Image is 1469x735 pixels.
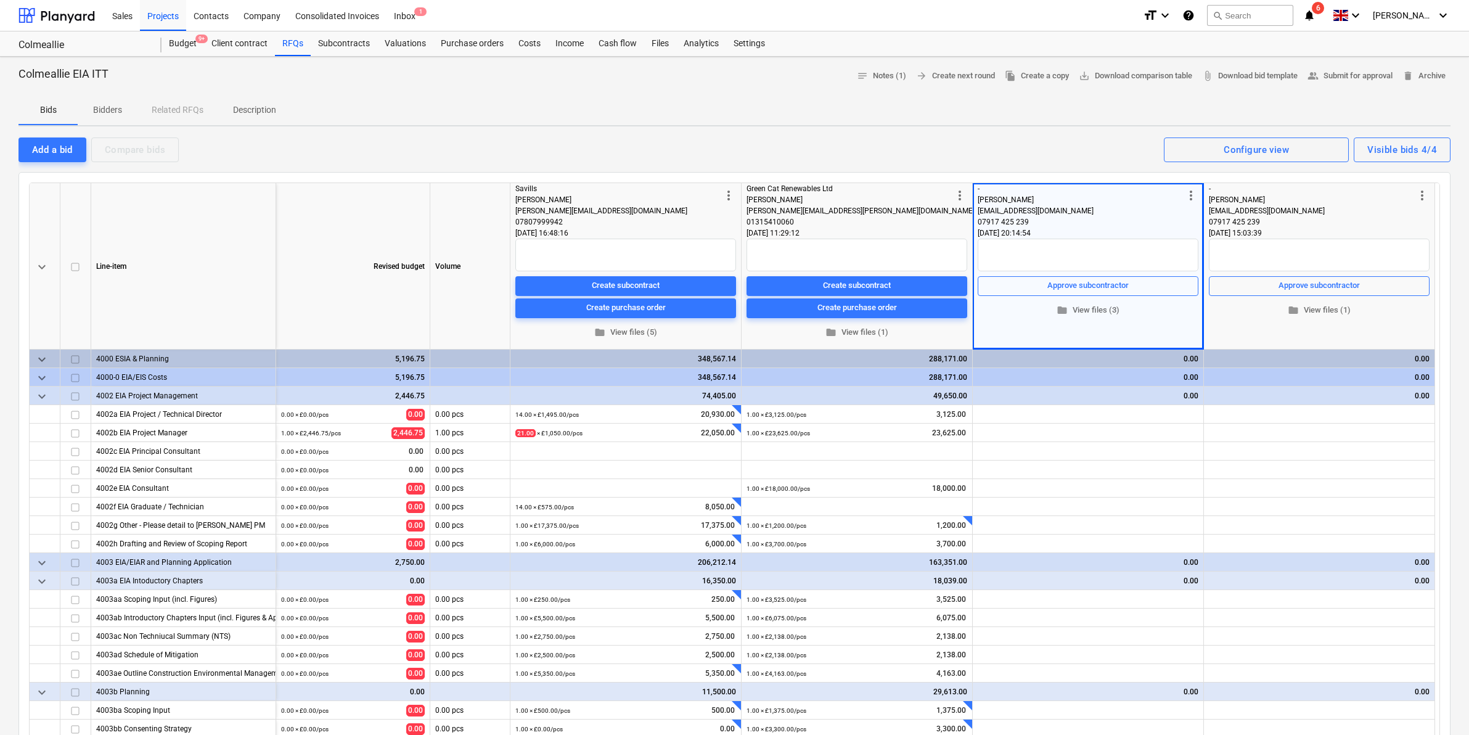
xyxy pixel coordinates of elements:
[719,724,736,734] span: 0.00
[983,303,1193,317] span: View files (3)
[96,646,271,663] div: 4003ad Schedule of Mitigation
[586,301,666,315] div: Create purchase order
[430,627,510,646] div: 0.00 pcs
[414,7,427,16] span: 1
[515,726,563,733] small: 1.00 × £0.00 / pcs
[747,670,806,677] small: 1.00 × £4,163.00 / pcs
[377,31,433,56] a: Valuations
[391,427,425,439] span: 2,446.75
[747,411,806,418] small: 1.00 × £3,125.00 / pcs
[515,216,721,228] div: 07807999942
[281,633,329,640] small: 0.00 × £0.00 / pcs
[594,327,605,338] span: folder
[406,483,425,495] span: 0.00
[430,424,510,442] div: 1.00 pcs
[1415,188,1430,203] span: more_vert
[33,104,63,117] p: Bids
[35,556,49,570] span: keyboard_arrow_down
[515,183,721,194] div: Savills
[281,652,329,659] small: 0.00 × £0.00 / pcs
[204,31,275,56] a: Client contract
[515,652,575,659] small: 1.00 × £2,500.00 / pcs
[515,683,736,701] div: 11,500.00
[430,183,510,350] div: Volume
[978,683,1198,701] div: 0.00
[96,590,271,608] div: 4003aa Scoping Input (incl. Figures)
[406,723,425,735] span: 0.00
[281,726,329,733] small: 0.00 × £0.00 / pcs
[281,707,329,714] small: 0.00 × £0.00 / pcs
[515,633,575,640] small: 1.00 × £2,750.00 / pcs
[747,615,806,622] small: 1.00 × £6,075.00 / pcs
[281,522,329,529] small: 0.00 × £0.00 / pcs
[747,633,806,640] small: 1.00 × £2,138.00 / pcs
[825,327,837,338] span: folder
[935,594,967,605] span: 3,525.00
[978,350,1198,368] div: 0.00
[591,31,644,56] a: Cash flow
[96,664,271,682] div: 4003ae Outline Construction Environmental Management Plan (CEMP)
[747,368,967,387] div: 288,171.00
[281,350,425,368] div: 5,196.75
[747,387,967,405] div: 49,650.00
[281,485,329,492] small: 0.00 × £0.00 / pcs
[700,428,736,438] span: 22,050.00
[281,683,425,701] div: 0.00
[644,31,676,56] div: Files
[515,615,575,622] small: 1.00 × £5,500.00 / pcs
[407,465,425,475] span: 0.00
[96,683,271,700] div: 4003b Planning
[430,442,510,461] div: 0.00 pcs
[704,613,736,623] span: 5,500.00
[1407,676,1469,735] iframe: Chat Widget
[406,538,425,550] span: 0.00
[747,430,810,437] small: 1.00 × £23,625.00 / pcs
[704,502,736,512] span: 8,050.00
[935,520,967,531] span: 1,200.00
[96,627,271,645] div: 4003ac Non Techniucal Summary (NTS)
[747,322,967,342] button: View files (1)
[96,535,271,552] div: 4002h Drafting and Review of Scoping Report
[1202,69,1298,83] span: Download bid template
[916,69,995,83] span: Create next round
[406,705,425,717] span: 0.00
[18,138,86,162] button: Add a bid
[704,539,736,549] span: 6,000.00
[710,705,736,716] span: 500.00
[747,652,806,659] small: 1.00 × £2,138.00 / pcs
[515,596,570,603] small: 1.00 × £250.00 / pcs
[96,442,271,460] div: 4002c EIA Principal Consultant
[515,553,736,572] div: 206,212.14
[35,685,49,700] span: keyboard_arrow_down
[823,279,891,293] div: Create subcontract
[281,572,425,590] div: 0.00
[1303,67,1397,86] button: Submit for approval
[935,650,967,660] span: 2,138.00
[96,572,271,589] div: 4003a EIA Intoductory Chapters
[92,104,122,117] p: Bidders
[747,276,967,295] button: Create subcontract
[935,724,967,734] span: 3,300.00
[1224,142,1289,158] div: Configure view
[747,228,967,239] div: [DATE] 11:29:12
[281,368,425,387] div: 5,196.75
[592,279,660,293] div: Create subcontract
[515,276,736,295] button: Create subcontract
[1074,67,1197,86] a: Download comparison table
[430,498,510,516] div: 0.00 pcs
[1397,67,1451,86] button: Archive
[515,504,574,511] small: 14.00 × £575.00 / pcs
[931,428,967,438] span: 23,625.00
[747,350,967,368] div: 288,171.00
[406,520,425,532] span: 0.00
[1057,305,1068,316] span: folder
[515,707,570,714] small: 1.00 × £500.00 / pcs
[430,479,510,498] div: 0.00 pcs
[406,612,425,624] span: 0.00
[515,429,583,437] small: × £1,050.00 / pcs
[406,631,425,643] span: 0.00
[1307,69,1393,83] span: Submit for approval
[162,31,204,56] div: Budget
[281,541,329,548] small: 0.00 × £0.00 / pcs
